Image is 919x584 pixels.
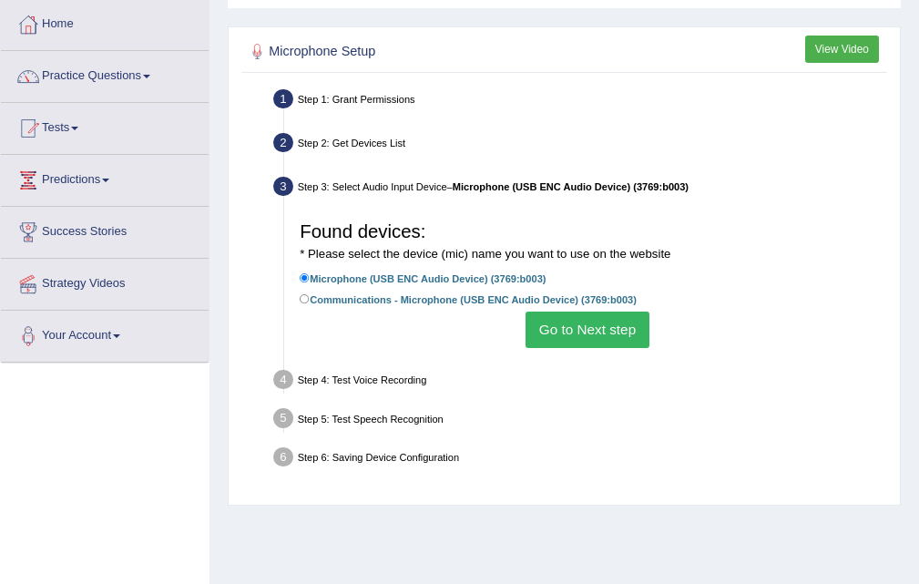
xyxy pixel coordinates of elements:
h3: Found devices: [300,221,875,262]
label: Communications - Microphone (USB ENC Audio Device) (3769:b003) [300,291,637,308]
a: Tests [1,103,209,149]
a: Practice Questions [1,51,209,97]
button: View Video [805,36,879,62]
div: Step 4: Test Voice Recording [267,365,893,399]
label: Microphone (USB ENC Audio Device) (3769:b003) [300,270,546,287]
a: Predictions [1,155,209,200]
div: Step 3: Select Audio Input Device [267,172,893,206]
div: Step 1: Grant Permissions [267,85,893,118]
button: Go to Next step [526,312,648,347]
small: * Please select the device (mic) name you want to use on the website [300,247,670,261]
h2: Microphone Setup [246,40,641,64]
div: Step 6: Saving Device Configuration [267,443,893,476]
div: Step 2: Get Devices List [267,128,893,162]
input: Microphone (USB ENC Audio Device) (3769:b003) [300,273,310,283]
a: Success Stories [1,207,209,252]
a: Strategy Videos [1,259,209,304]
input: Communications - Microphone (USB ENC Audio Device) (3769:b003) [300,294,310,304]
b: Microphone (USB ENC Audio Device) (3769:b003) [453,181,689,192]
div: Step 5: Test Speech Recognition [267,404,893,437]
span: – [447,181,689,192]
a: Your Account [1,311,209,356]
